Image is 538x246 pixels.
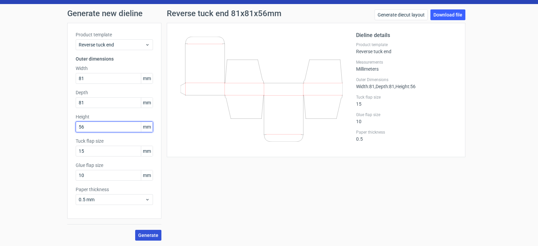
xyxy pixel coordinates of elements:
[141,98,153,108] span: mm
[375,9,428,20] a: Generate diecut layout
[375,84,394,89] span: , Depth : 81
[356,95,457,107] div: 15
[76,31,153,38] label: Product template
[79,41,145,48] span: Reverse tuck end
[356,84,375,89] span: Width : 81
[356,77,457,82] label: Outer Dimensions
[76,89,153,96] label: Depth
[430,9,465,20] a: Download file
[76,186,153,193] label: Paper thickness
[76,113,153,120] label: Height
[138,233,158,238] span: Generate
[76,65,153,72] label: Width
[79,196,145,203] span: 0.5 mm
[356,130,457,142] div: 0.5
[141,146,153,156] span: mm
[141,73,153,83] span: mm
[135,230,161,241] button: Generate
[356,95,457,100] label: Tuck flap size
[356,42,457,54] div: Reverse tuck end
[356,42,457,47] label: Product template
[356,112,457,117] label: Glue flap size
[76,162,153,169] label: Glue flap size
[167,9,281,17] h1: Reverse tuck end 81x81x56mm
[67,9,471,17] h1: Generate new dieline
[356,60,457,65] label: Measurements
[394,84,416,89] span: , Height : 56
[356,130,457,135] label: Paper thickness
[356,31,457,39] h2: Dieline details
[356,112,457,124] div: 10
[76,138,153,144] label: Tuck flap size
[356,60,457,72] div: Millimeters
[141,122,153,132] span: mm
[141,170,153,180] span: mm
[76,56,153,62] h3: Outer dimensions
